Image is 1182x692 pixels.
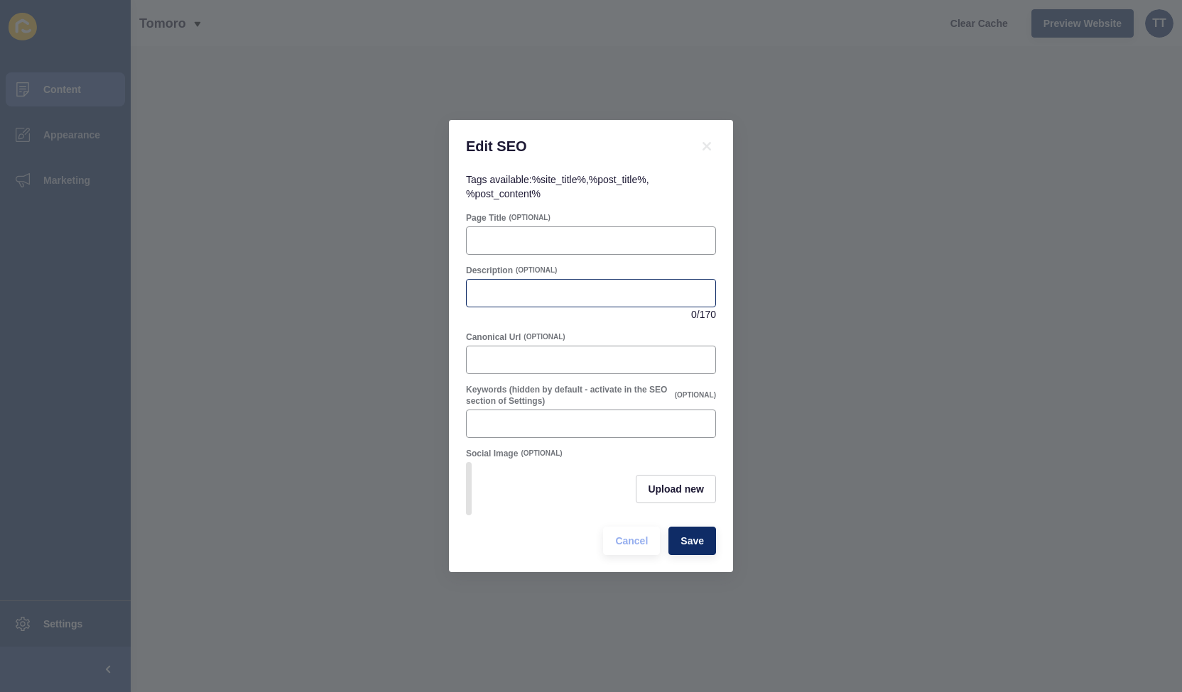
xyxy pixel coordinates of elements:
span: Upload new [648,482,704,496]
span: / [697,307,700,322]
span: (OPTIONAL) [509,213,550,223]
button: Upload new [636,475,716,503]
label: Page Title [466,212,506,224]
code: %post_content% [466,188,541,199]
code: %site_title% [532,174,586,185]
span: (OPTIONAL) [516,265,557,275]
span: (OPTIONAL) [524,332,565,342]
span: (OPTIONAL) [675,390,716,400]
span: Cancel [615,534,648,548]
button: Save [668,527,716,555]
button: Cancel [603,527,660,555]
label: Social Image [466,448,518,459]
label: Canonical Url [466,331,521,343]
span: (OPTIONAL) [521,449,562,458]
label: Description [466,265,513,276]
span: Save [681,534,704,548]
h1: Edit SEO [466,137,681,155]
span: Tags available: , , [466,174,649,199]
label: Keywords (hidden by default - activate in the SEO section of Settings) [466,384,672,407]
code: %post_title% [589,174,646,185]
span: 0 [691,307,697,322]
span: 170 [700,307,716,322]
